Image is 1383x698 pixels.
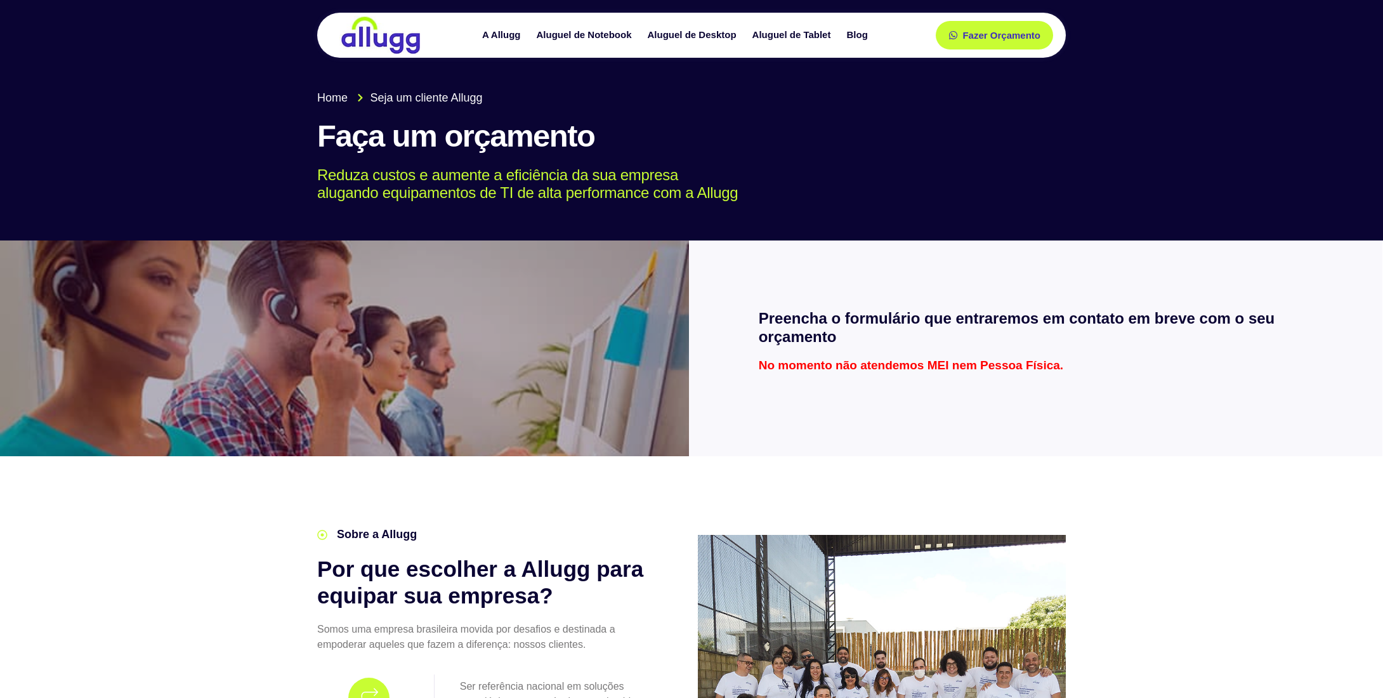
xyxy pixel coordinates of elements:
[936,21,1053,49] a: Fazer Orçamento
[317,622,660,652] p: Somos uma empresa brasileira movida por desafios e destinada a empoderar aqueles que fazem a dife...
[641,24,746,46] a: Aluguel de Desktop
[317,89,348,107] span: Home
[317,556,660,609] h2: Por que escolher a Allugg para equipar sua empresa?
[317,166,1047,203] p: Reduza custos e aumente a eficiência da sua empresa alugando equipamentos de TI de alta performan...
[367,89,483,107] span: Seja um cliente Allugg
[759,359,1313,371] p: No momento não atendemos MEI nem Pessoa Física.
[317,119,1066,154] h1: Faça um orçamento
[759,310,1313,346] h2: Preencha o formulário que entraremos em contato em breve com o seu orçamento
[476,24,530,46] a: A Allugg
[746,24,841,46] a: Aluguel de Tablet
[840,24,877,46] a: Blog
[339,16,422,55] img: locação de TI é Allugg
[334,526,417,543] span: Sobre a Allugg
[530,24,641,46] a: Aluguel de Notebook
[962,30,1040,40] span: Fazer Orçamento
